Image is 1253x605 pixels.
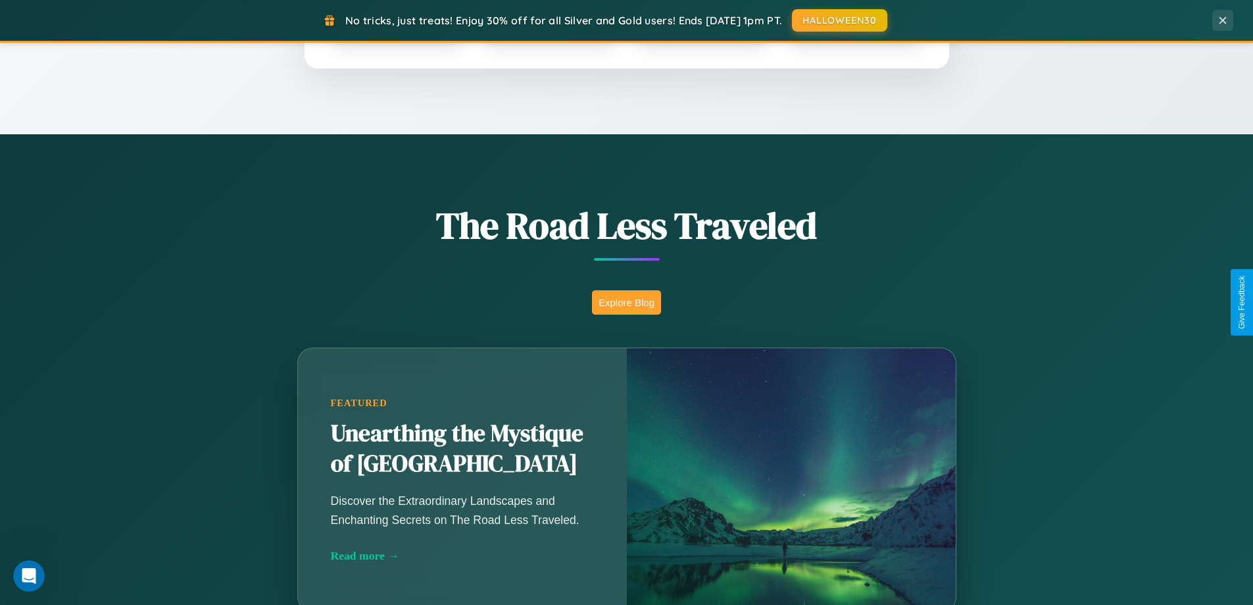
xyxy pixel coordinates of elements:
span: No tricks, just treats! Enjoy 30% off for all Silver and Gold users! Ends [DATE] 1pm PT. [345,14,782,27]
iframe: Intercom live chat [13,560,45,592]
div: Give Feedback [1237,276,1246,329]
h2: Unearthing the Mystique of [GEOGRAPHIC_DATA] [331,419,594,479]
h1: The Road Less Traveled [232,200,1021,251]
p: Discover the Extraordinary Landscapes and Enchanting Secrets on The Road Less Traveled. [331,492,594,529]
button: HALLOWEEN30 [792,9,887,32]
button: Explore Blog [592,290,661,315]
div: Read more → [331,549,594,563]
div: Featured [331,398,594,409]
